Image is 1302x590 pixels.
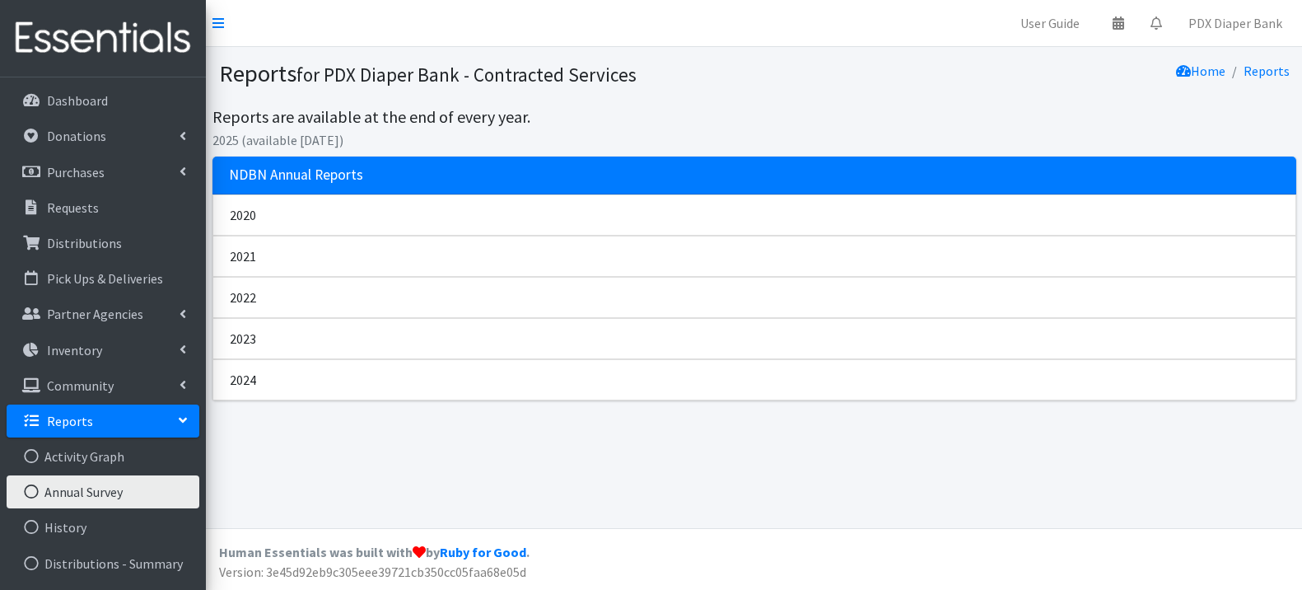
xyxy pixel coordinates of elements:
a: Requests [7,191,199,224]
a: Ruby for Good [440,544,526,560]
a: Pick Ups & Deliveries [7,262,199,295]
a: Reports [7,405,199,438]
a: 2023 [212,318,1296,359]
strong: Human Essentials was built with by . [219,544,530,560]
a: Distributions [7,227,199,260]
a: 2020 [212,194,1296,236]
p: Partner Agencies [47,306,143,322]
a: Distributions - Summary [7,547,199,580]
a: 2022 [212,277,1296,318]
p: Requests [47,199,99,216]
h3: NDBN Annual Reports [229,166,363,184]
p: Pick Ups & Deliveries [47,270,163,287]
a: Partner Agencies [7,297,199,330]
a: Reports [1244,63,1290,79]
p: Donations [47,128,106,144]
a: Dashboard [7,84,199,117]
a: Inventory [7,334,199,367]
small: for PDX Diaper Bank - Contracted Services [296,63,637,87]
a: Donations [7,119,199,152]
p: Purchases [47,164,105,180]
a: 2021 [212,236,1296,277]
a: Purchases [7,156,199,189]
a: User Guide [1007,7,1093,40]
a: Community [7,369,199,402]
a: Annual Survey [7,475,199,508]
span: Version: 3e45d92eb9c305eee39721cb350cc05faa68e05d [219,564,526,580]
p: Inventory [47,342,102,358]
a: History [7,511,199,544]
span: 2025 (available [DATE]) [212,132,343,148]
p: Distributions [47,235,122,251]
a: 2024 [212,359,1296,400]
p: Community [47,377,114,394]
p: Dashboard [47,92,108,109]
a: Home [1176,63,1225,79]
a: PDX Diaper Bank [1175,7,1295,40]
img: HumanEssentials [7,11,199,66]
a: Activity Graph [7,440,199,473]
h1: Reports [219,59,749,88]
h5: Reports are available at the end of every year. [212,107,1296,127]
p: Reports [47,413,93,429]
